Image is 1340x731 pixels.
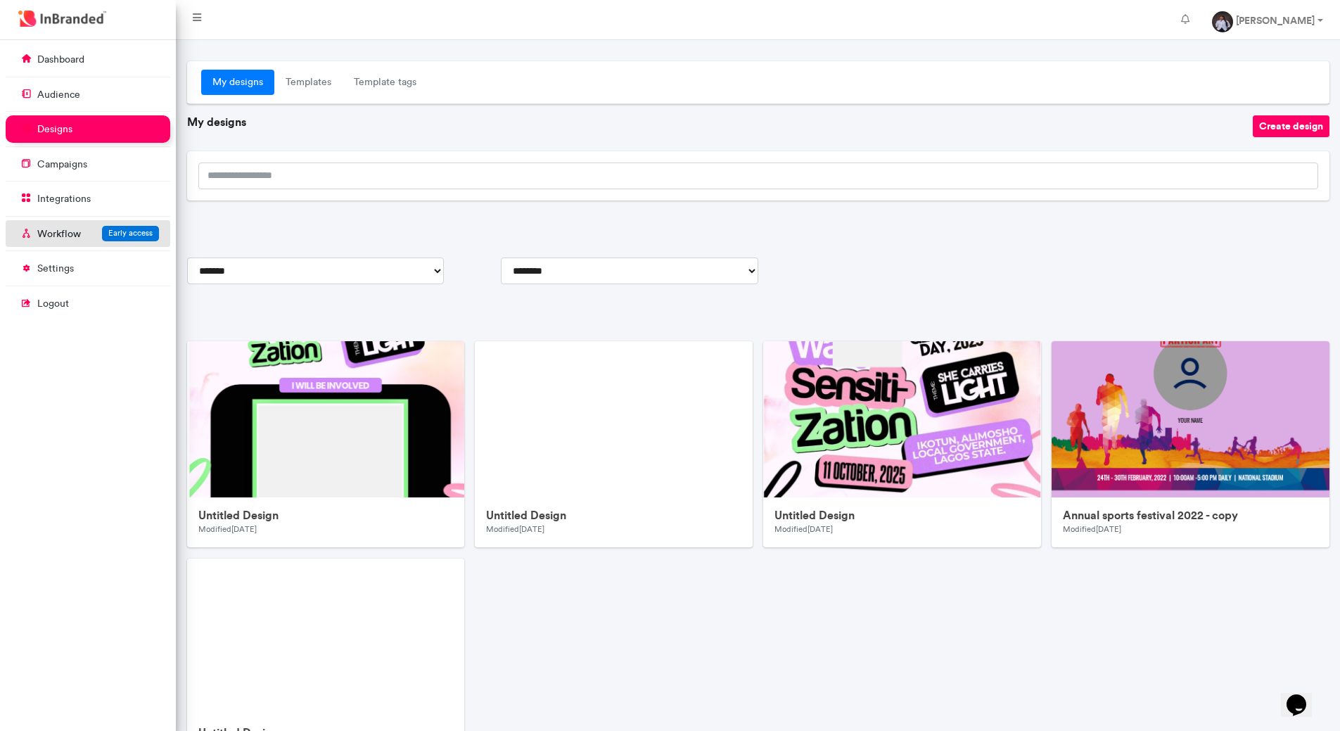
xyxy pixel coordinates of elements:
a: WorkflowEarly access [6,220,170,247]
a: campaigns [6,151,170,177]
span: Early access [108,228,153,238]
button: Create design [1253,115,1329,137]
small: Modified [DATE] [1063,524,1121,534]
small: Modified [DATE] [774,524,833,534]
strong: [PERSON_NAME] [1236,14,1315,27]
h6: Untitled Design [486,509,741,522]
small: Modified [DATE] [486,524,544,534]
a: dashboard [6,46,170,72]
p: Workflow [37,227,81,241]
h6: Untitled Design [198,509,454,522]
a: [PERSON_NAME] [1201,6,1334,34]
iframe: chat widget [1281,675,1326,717]
h6: My designs [187,115,1253,129]
p: campaigns [37,158,87,172]
a: preview-of-Untitled DesignUntitled DesignModified[DATE] [763,341,1041,547]
a: Templates [274,70,343,95]
small: Modified [DATE] [198,524,257,534]
a: settings [6,255,170,281]
a: integrations [6,185,170,212]
a: My designs [201,70,274,95]
h6: Untitled Design [774,509,1030,522]
img: profile dp [1212,11,1233,32]
p: dashboard [37,53,84,67]
a: preview-of-Untitled DesignUntitled DesignModified[DATE] [187,341,465,547]
a: preview-of-Annual sports festival 2022 - copyAnnual sports festival 2022 - copyModified[DATE] [1052,341,1329,547]
p: audience [37,88,80,102]
p: logout [37,297,69,311]
a: preview-of-Untitled DesignUntitled DesignModified[DATE] [475,341,753,547]
p: designs [37,122,72,136]
a: audience [6,81,170,108]
img: InBranded Logo [15,7,110,30]
a: designs [6,115,170,142]
p: integrations [37,192,91,206]
h6: Annual sports festival 2022 - copy [1063,509,1318,522]
p: settings [37,262,74,276]
a: Template tags [343,70,428,95]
